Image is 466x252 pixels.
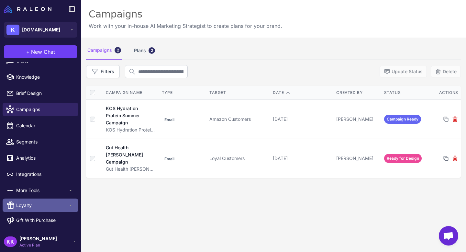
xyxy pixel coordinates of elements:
span: Loyalty [16,202,68,209]
button: Delete [431,66,461,77]
span: Integrations [16,171,73,178]
a: Raleon Logo [4,5,54,13]
span: Knowledge [16,74,73,81]
div: KOS Hydration Protein Summer Campaign [106,105,151,126]
span: Campaign Ready [384,115,421,124]
div: Status [384,90,427,96]
div: Plans [133,41,156,60]
span: [DOMAIN_NAME] [22,26,60,33]
th: Actions [429,86,461,100]
a: Campaigns [3,103,78,116]
div: Loyal Customers [209,155,268,162]
div: Gut Health [PERSON_NAME] Campaign [106,144,151,166]
div: KOS Hydration Protein Summer Campaign [106,126,155,133]
span: Gift With Purchase [16,217,56,224]
span: Segments [16,138,73,145]
div: 2 [149,47,155,54]
div: Target [209,90,268,96]
span: More Tools [16,187,68,194]
img: Raleon Logo [4,5,51,13]
div: Campaign Name [106,90,155,96]
a: Segments [3,135,78,149]
span: + [26,48,30,56]
button: Update Status [380,66,427,77]
a: Gift With Purchase [3,213,78,227]
a: Integrations [3,167,78,181]
span: Email [162,117,177,123]
div: 2 [115,47,121,53]
a: Brief Design [3,86,78,100]
a: Open chat [439,226,458,246]
span: Analytics [16,155,73,162]
span: Email [162,156,177,162]
div: Type [162,90,204,96]
div: [PERSON_NAME] [336,116,379,123]
button: Filters [86,65,120,78]
span: Brief Design [16,90,73,97]
span: Active Plan [19,242,57,248]
span: Calendar [16,122,73,129]
button: +New Chat [4,45,77,58]
div: [DATE] [273,116,331,123]
span: [PERSON_NAME] [19,235,57,242]
span: Ready for Design [384,154,422,163]
div: Amazon Customers [209,116,268,123]
span: New Chat [31,48,55,56]
div: Date [273,90,331,96]
div: Campaigns [86,41,122,60]
div: [DATE] [273,155,331,162]
div: Created By [336,90,379,96]
button: K[DOMAIN_NAME] [4,22,77,38]
div: Campaigns [89,8,282,21]
span: Campaigns [16,106,73,113]
div: K [6,25,19,35]
a: Analytics [3,151,78,165]
p: Work with your in-house AI Marketing Strategist to create plans for your brand. [89,22,282,30]
div: KK [4,236,17,247]
a: Knowledge [3,70,78,84]
a: Calendar [3,119,78,132]
div: [PERSON_NAME] [336,155,379,162]
div: Gut Health [PERSON_NAME] Campaign [106,166,155,173]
